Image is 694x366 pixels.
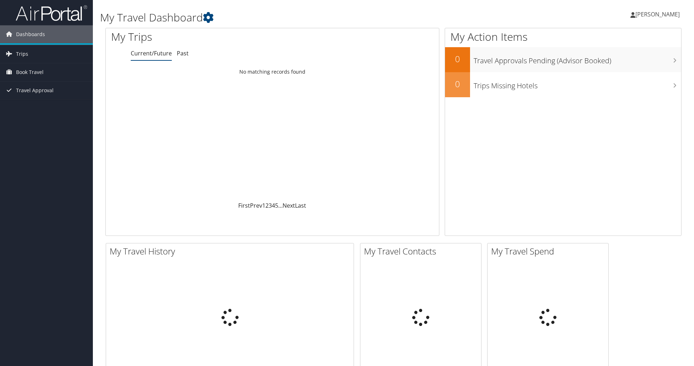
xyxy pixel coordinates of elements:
a: Next [283,202,295,209]
h2: My Travel History [110,245,354,257]
a: 3 [269,202,272,209]
a: First [238,202,250,209]
span: Trips [16,45,28,63]
a: 0Trips Missing Hotels [445,72,681,97]
img: airportal-logo.png [16,5,87,21]
span: Dashboards [16,25,45,43]
a: 2 [265,202,269,209]
h3: Trips Missing Hotels [474,77,681,91]
span: Book Travel [16,63,44,81]
span: Travel Approval [16,81,54,99]
a: Current/Future [131,49,172,57]
a: Last [295,202,306,209]
h1: My Travel Dashboard [100,10,491,25]
h1: My Trips [111,29,295,44]
span: … [278,202,283,209]
h2: My Travel Contacts [364,245,481,257]
a: 1 [262,202,265,209]
h2: 0 [445,78,470,90]
h1: My Action Items [445,29,681,44]
a: 5 [275,202,278,209]
a: 0Travel Approvals Pending (Advisor Booked) [445,47,681,72]
a: 4 [272,202,275,209]
td: No matching records found [106,65,439,78]
a: Prev [250,202,262,209]
h2: 0 [445,53,470,65]
h2: My Travel Spend [491,245,608,257]
a: Past [177,49,189,57]
a: [PERSON_NAME] [630,4,687,25]
h3: Travel Approvals Pending (Advisor Booked) [474,52,681,66]
span: [PERSON_NAME] [635,10,680,18]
